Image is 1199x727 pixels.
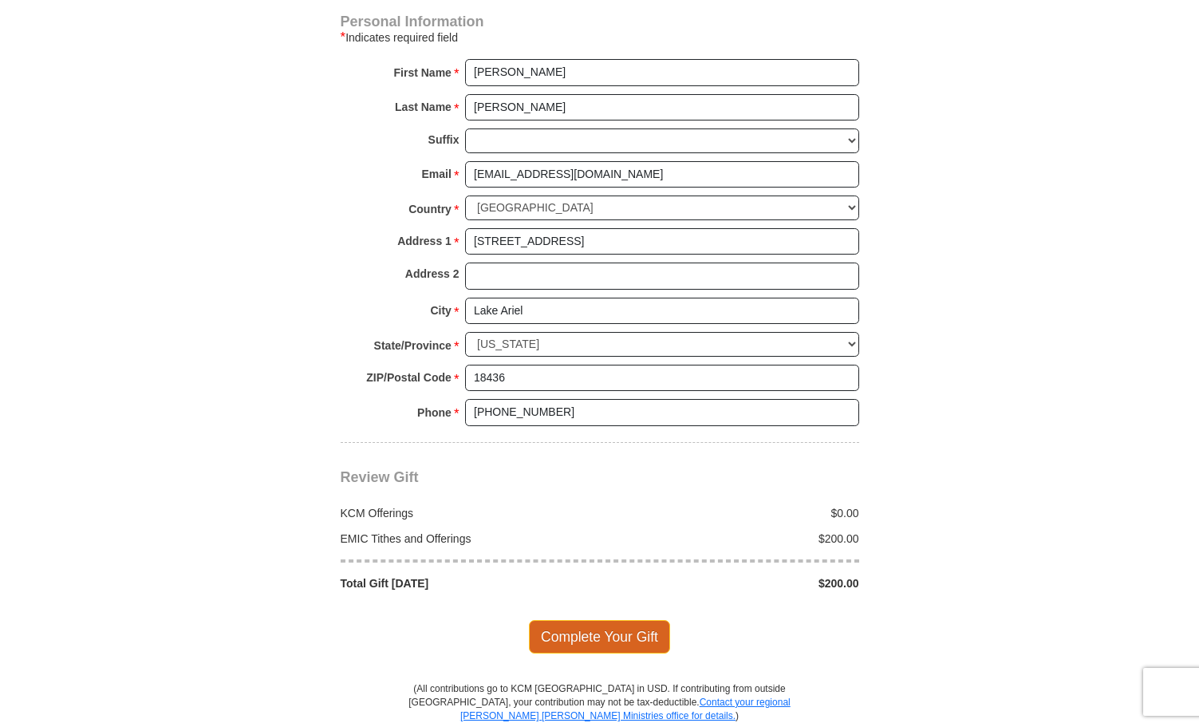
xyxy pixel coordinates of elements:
div: Total Gift [DATE] [332,575,600,591]
strong: Address 1 [397,230,452,252]
strong: Email [422,163,452,185]
h4: Personal Information [341,15,859,28]
strong: State/Province [374,334,452,357]
div: $200.00 [600,531,868,547]
div: KCM Offerings [332,505,600,521]
span: Complete Your Gift [529,620,670,654]
div: $200.00 [600,575,868,591]
strong: Suffix [428,128,459,151]
div: Indicates required field [341,28,859,47]
strong: Last Name [395,96,452,118]
div: $0.00 [600,505,868,521]
strong: ZIP/Postal Code [366,366,452,389]
strong: Country [408,198,452,220]
div: EMIC Tithes and Offerings [332,531,600,547]
span: Review Gift [341,469,419,485]
strong: Phone [417,401,452,424]
strong: Address 2 [405,263,459,285]
strong: First Name [394,61,452,84]
strong: City [430,299,451,322]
